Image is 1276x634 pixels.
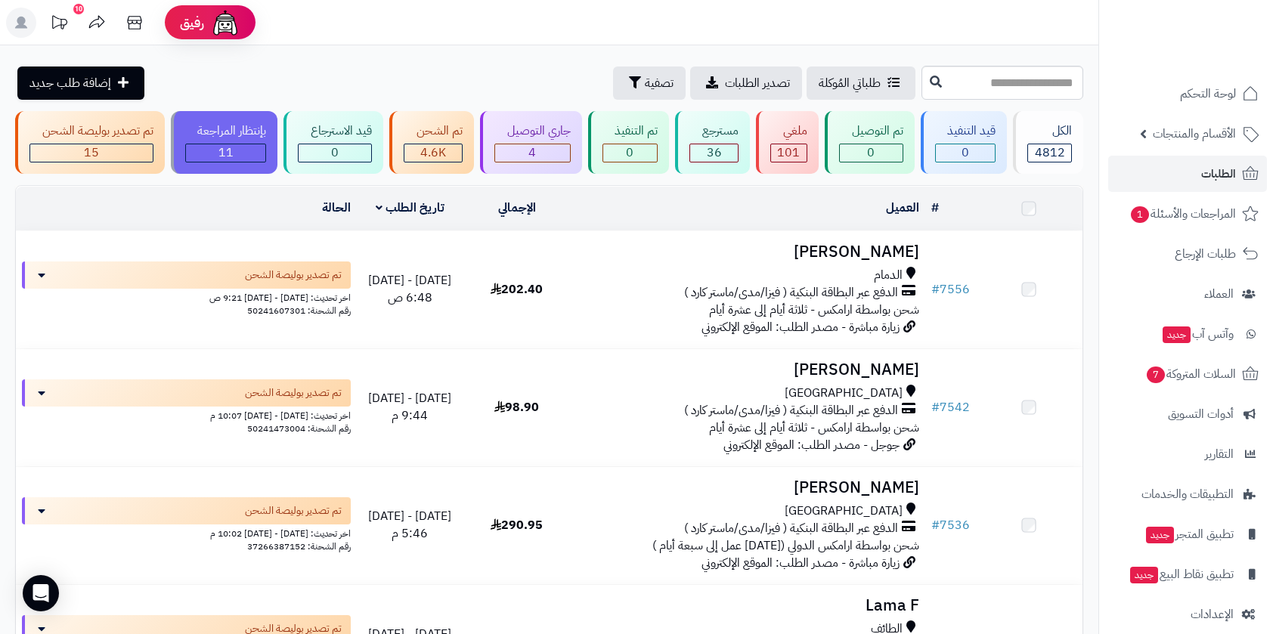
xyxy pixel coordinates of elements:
[689,122,739,140] div: مسترجع
[672,111,753,174] a: مسترجع 36
[723,436,900,454] span: جوجل - مصدر الطلب: الموقع الإلكتروني
[576,361,919,379] h3: [PERSON_NAME]
[1108,556,1267,592] a: تطبيق نقاط البيعجديد
[218,144,234,162] span: 11
[709,301,919,319] span: شحن بواسطة ارامكس - ثلاثة أيام إلى عشرة أيام
[1108,476,1267,512] a: التطبيقات والخدمات
[1130,567,1158,583] span: جديد
[576,479,919,496] h3: [PERSON_NAME]
[1153,123,1236,144] span: الأقسام والمنتجات
[420,144,446,162] span: 4.6K
[280,111,386,174] a: قيد الاسترجاع 0
[785,503,903,520] span: [GEOGRAPHIC_DATA]
[368,507,451,543] span: [DATE] - [DATE] 5:46 م
[298,122,372,140] div: قيد الاسترجاع
[1108,156,1267,192] a: الطلبات
[931,516,970,534] a: #7536
[725,74,790,92] span: تصدير الطلبات
[807,66,915,100] a: طلباتي المُوكلة
[1163,326,1191,343] span: جديد
[1108,236,1267,272] a: طلبات الإرجاع
[1108,396,1267,432] a: أدوات التسويق
[245,268,342,283] span: تم تصدير بوليصة الشحن
[22,524,351,540] div: اخر تحديث: [DATE] - [DATE] 10:02 م
[962,144,969,162] span: 0
[494,122,571,140] div: جاري التوصيل
[684,402,898,419] span: الدفع عبر البطاقة البنكية ( فيزا/مدى/ماستر كارد )
[652,537,919,555] span: شحن بواسطة ارامكس الدولي ([DATE] عمل إلى سبعة أيام )
[40,8,78,42] a: تحديثات المنصة
[1027,122,1072,140] div: الكل
[1108,316,1267,352] a: وآتس آبجديد
[1144,524,1234,545] span: تطبيق المتجر
[17,66,144,100] a: إضافة طلب جديد
[1108,76,1267,112] a: لوحة التحكم
[168,111,281,174] a: بإنتظار المراجعة 11
[1141,484,1234,505] span: التطبيقات والخدمات
[29,122,153,140] div: تم تصدير بوليصة الشحن
[1191,604,1234,625] span: الإعدادات
[1108,436,1267,472] a: التقارير
[585,111,673,174] a: تم التنفيذ 0
[1204,283,1234,305] span: العملاء
[180,14,204,32] span: رفيق
[404,122,463,140] div: تم الشحن
[528,144,536,162] span: 4
[613,66,686,100] button: تصفية
[498,199,536,217] a: الإجمالي
[185,122,267,140] div: بإنتظار المراجعة
[931,199,939,217] a: #
[1173,40,1262,72] img: logo-2.png
[709,419,919,437] span: شحن بواسطة ارامكس - ثلاثة أيام إلى عشرة أيام
[1129,203,1236,224] span: المراجعات والأسئلة
[931,398,940,416] span: #
[819,74,881,92] span: طلباتي المُوكلة
[576,597,919,614] h3: Lama F
[1108,516,1267,552] a: تطبيق المتجرجديد
[867,144,875,162] span: 0
[1108,196,1267,232] a: المراجعات والأسئلة1
[602,122,658,140] div: تم التنفيذ
[1201,163,1236,184] span: الطلبات
[1147,366,1165,383] span: 7
[753,111,822,174] a: ملغي 101
[245,503,342,518] span: تم تصدير بوليصة الشحن
[1131,206,1149,223] span: 1
[322,199,351,217] a: الحالة
[1180,83,1236,104] span: لوحة التحكم
[29,74,111,92] span: إضافة طلب جديد
[495,144,570,162] div: 4
[22,407,351,422] div: اخر تحديث: [DATE] - [DATE] 10:07 م
[1145,363,1236,385] span: السلات المتروكة
[12,111,168,174] a: تم تصدير بوليصة الشحن 15
[770,122,807,140] div: ملغي
[603,144,658,162] div: 0
[186,144,266,162] div: 11
[84,144,99,162] span: 15
[886,199,919,217] a: العميل
[491,516,543,534] span: 290.95
[576,243,919,261] h3: [PERSON_NAME]
[707,144,722,162] span: 36
[785,385,903,402] span: [GEOGRAPHIC_DATA]
[1035,144,1065,162] span: 4812
[931,398,970,416] a: #7542
[1129,564,1234,585] span: تطبيق نقاط البيع
[30,144,153,162] div: 15
[690,144,738,162] div: 36
[23,575,59,611] div: Open Intercom Messenger
[936,144,996,162] div: 0
[1108,356,1267,392] a: السلات المتروكة7
[701,554,900,572] span: زيارة مباشرة - مصدر الطلب: الموقع الإلكتروني
[1168,404,1234,425] span: أدوات التسويق
[1010,111,1086,174] a: الكل4812
[210,8,240,38] img: ai-face.png
[1146,527,1174,543] span: جديد
[690,66,802,100] a: تصدير الطلبات
[684,520,898,537] span: الدفع عبر البطاقة البنكية ( فيزا/مدى/ماستر كارد )
[701,318,900,336] span: زيارة مباشرة - مصدر الطلب: الموقع الإلكتروني
[299,144,371,162] div: 0
[376,199,444,217] a: تاريخ الطلب
[245,385,342,401] span: تم تصدير بوليصة الشحن
[822,111,918,174] a: تم التوصيل 0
